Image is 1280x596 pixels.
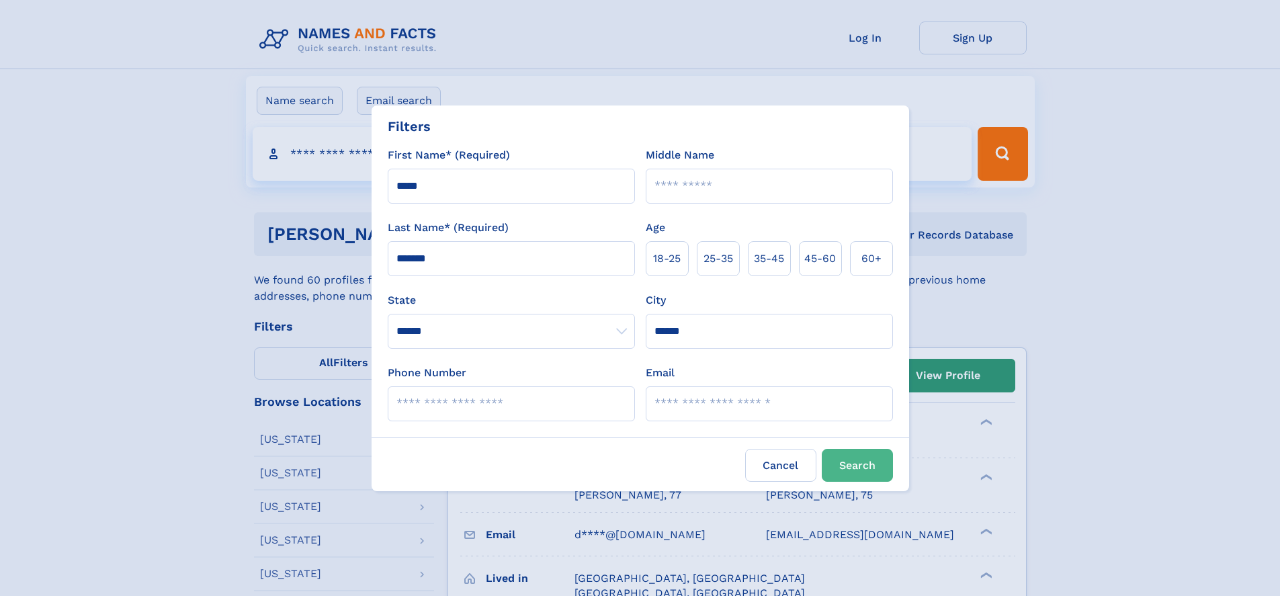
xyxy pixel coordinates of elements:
[745,449,816,482] label: Cancel
[754,251,784,267] span: 35‑45
[653,251,681,267] span: 18‑25
[388,147,510,163] label: First Name* (Required)
[804,251,836,267] span: 45‑60
[822,449,893,482] button: Search
[646,292,666,308] label: City
[861,251,882,267] span: 60+
[703,251,733,267] span: 25‑35
[388,116,431,136] div: Filters
[388,365,466,381] label: Phone Number
[646,147,714,163] label: Middle Name
[388,220,509,236] label: Last Name* (Required)
[388,292,635,308] label: State
[646,365,675,381] label: Email
[646,220,665,236] label: Age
